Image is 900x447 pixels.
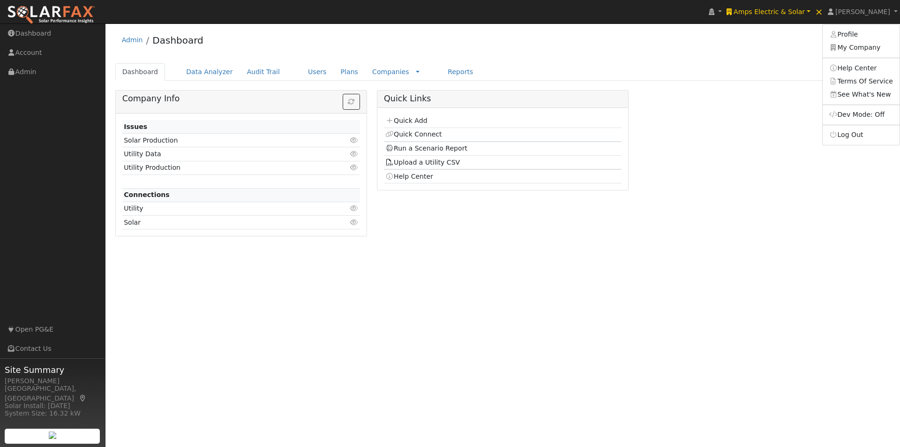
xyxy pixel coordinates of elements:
span: Amps Electric & Solar [734,8,805,15]
div: System Size: 16.32 kW [5,409,100,418]
strong: Connections [124,191,170,198]
td: Utility [122,202,322,215]
a: Profile [823,28,900,41]
i: Click to view [350,151,359,157]
strong: Issues [124,123,147,130]
span: [PERSON_NAME] [835,8,890,15]
a: Quick Add [385,117,427,124]
a: Dashboard [152,35,203,46]
a: Help Center [823,61,900,75]
img: retrieve [49,432,56,439]
a: Audit Trail [240,63,287,81]
a: Quick Connect [385,130,442,138]
a: Data Analyzer [179,63,240,81]
td: Solar [122,216,322,229]
span: × [815,6,823,17]
a: Dashboard [115,63,165,81]
td: Utility Data [122,147,322,161]
a: Run a Scenario Report [385,144,467,152]
h5: Company Info [122,94,360,104]
h5: Quick Links [384,94,622,104]
a: My Company [823,41,900,54]
div: Solar Install: [DATE] [5,401,100,411]
a: Terms Of Service [823,75,900,88]
i: Click to view [350,137,359,144]
td: Solar Production [122,134,322,147]
i: Click to view [350,219,359,226]
a: Help Center [385,173,433,180]
a: Reports [441,63,480,81]
a: Companies [372,68,409,76]
a: Dev Mode: Off [823,108,900,121]
a: Admin [122,36,143,44]
td: Utility Production [122,161,322,174]
img: SolarFax [7,5,95,25]
i: Click to view [350,164,359,171]
i: Click to view [350,205,359,212]
a: Plans [334,63,365,81]
a: Upload a Utility CSV [385,159,460,166]
a: Map [79,394,87,402]
div: [GEOGRAPHIC_DATA], [GEOGRAPHIC_DATA] [5,384,100,403]
a: Users [301,63,334,81]
a: See What's New [823,88,900,101]
div: [PERSON_NAME] [5,376,100,386]
span: Site Summary [5,364,100,376]
a: Log Out [823,129,900,142]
